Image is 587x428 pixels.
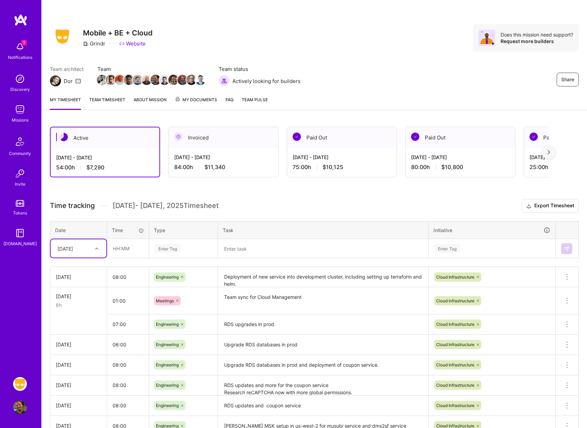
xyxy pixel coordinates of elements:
[156,362,179,367] span: Engineering
[219,315,428,334] textarea: RDS upgrades in prod.
[174,164,273,171] div: 84:00 h
[564,246,569,251] img: Submit
[106,74,115,86] a: Team Member Avatar
[293,133,301,141] img: Paid Out
[150,75,161,85] img: Team Member Avatar
[293,164,391,171] div: 75:00 h
[479,30,495,46] img: Avatar
[174,133,182,141] img: Invoiced
[11,400,29,414] a: User Avatar
[242,96,268,110] a: Team Pulse
[196,74,205,86] a: Team Member Avatar
[83,41,88,46] i: icon CompanyGray
[156,274,179,280] span: Engineering
[219,65,301,73] span: Team status
[64,77,73,85] div: Dor
[97,65,205,73] span: Team
[156,322,179,327] span: Engineering
[115,74,124,86] a: Team Member Avatar
[107,356,149,374] input: HH:MM
[12,133,28,150] img: Community
[9,150,31,157] div: Community
[226,96,233,110] a: FAQ
[219,288,428,314] textarea: Team sync for Cloud Management
[107,292,149,310] input: HH:MM
[175,96,217,104] span: My Documents
[56,341,101,348] div: [DATE]
[436,274,474,280] span: Cloud Infrastructure
[156,342,179,347] span: Engineering
[83,40,105,47] div: Grindr
[141,75,152,85] img: Team Member Avatar
[436,342,474,347] span: Cloud Infrastructure
[56,273,101,281] div: [DATE]
[168,75,179,85] img: Team Member Avatar
[547,150,550,155] img: right
[57,245,73,252] div: [DATE]
[436,322,474,327] span: Cloud Infrastructure
[441,164,463,171] span: $10,800
[50,96,81,110] a: My timesheet
[56,361,101,368] div: [DATE]
[436,383,474,388] span: Cloud Infrastructure
[530,133,538,141] img: Paid Out
[124,75,134,85] img: Team Member Avatar
[12,116,29,124] div: Missions
[112,227,144,234] div: Time
[13,377,27,391] img: Grindr: Mobile + BE + Cloud
[522,199,579,213] button: Export Timesheet
[51,127,159,148] div: Active
[218,221,429,239] th: Task
[501,31,573,38] div: Does this mission need support?
[175,96,217,110] a: My Documents
[97,75,107,85] img: Team Member Avatar
[149,221,218,239] th: Type
[501,38,573,44] div: Request more builders
[433,226,551,234] div: Initiative
[13,103,27,116] img: teamwork
[13,167,27,180] img: Invite
[406,127,515,148] div: Paid Out
[133,75,143,85] img: Team Member Avatar
[287,127,397,148] div: Paid Out
[178,74,187,86] a: Team Member Avatar
[21,40,27,45] span: 1
[13,226,27,240] img: guide book
[436,298,474,303] span: Cloud Infrastructure
[50,221,107,239] th: Date
[86,164,104,171] span: $7,290
[50,65,84,73] span: Team architect
[97,74,106,86] a: Team Member Avatar
[113,201,219,210] span: [DATE] - [DATE] , 2025 Timesheet
[3,240,37,247] div: [DOMAIN_NAME]
[219,75,230,86] img: Actively looking for builders
[10,86,30,93] div: Discovery
[50,201,95,210] span: Time tracking
[436,362,474,367] span: Cloud Infrastructure
[133,74,142,86] a: Team Member Avatar
[242,97,268,102] span: Team Pulse
[107,396,149,415] input: HH:MM
[56,154,154,161] div: [DATE] - [DATE]
[219,396,428,415] textarea: RDS updates and coupon service
[160,74,169,86] a: Team Member Avatar
[526,202,532,210] i: icon Download
[156,298,174,303] span: Meetings
[219,376,428,395] textarea: RDS updates and more for the coupon service Research reCAPTCHA now with more global permissions.
[60,133,68,141] img: Active
[134,96,167,110] a: About Mission
[56,293,101,300] div: [DATE]
[205,164,225,171] span: $11,340
[232,77,301,85] span: Actively looking for builders
[411,133,419,141] img: Paid Out
[323,164,343,171] span: $10,125
[159,75,170,85] img: Team Member Avatar
[95,247,98,250] i: icon Chevron
[56,301,101,309] div: 8h
[16,200,24,207] img: tokens
[219,335,428,354] textarea: Upgrade RDS databases in prod
[75,78,81,84] i: icon Mail
[8,54,32,61] div: Notifications
[50,27,75,46] img: Company Logo
[142,74,151,86] a: Team Member Avatar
